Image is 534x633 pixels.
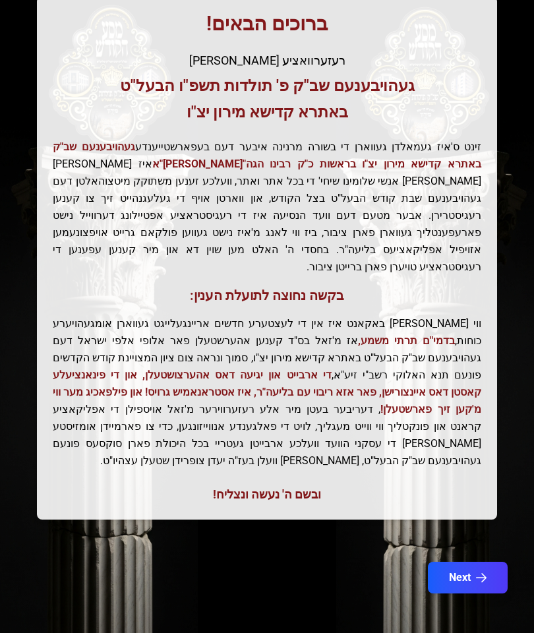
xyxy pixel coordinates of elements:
button: Next [428,562,508,593]
span: די ארבייט און יגיעה דאס אהערצושטעלן, און די פינאנציעלע קאסטן דאס איינצורישן, פאר אזא ריבוי עם בלי... [53,369,481,415]
div: רעזערוואציע [PERSON_NAME] [53,51,481,70]
h3: געהויבענעם שב"ק פ' תולדות תשפ"ו הבעל"ט [53,75,481,96]
h3: באתרא קדישא מירון יצ"ו [53,102,481,123]
h3: בקשה נחוצה לתועלת הענין: [53,286,481,305]
div: ובשם ה' נעשה ונצליח! [53,485,481,504]
p: זינט ס'איז געמאלדן געווארן די בשורה מרנינה איבער דעם בעפארשטייענדע איז [PERSON_NAME] [PERSON_NAME... [53,138,481,276]
p: ווי [PERSON_NAME] באקאנט איז אין די לעצטערע חדשים אריינגעלייגט געווארן אומגעהויערע כוחות, אז מ'זא... [53,315,481,469]
h1: ברוכים הבאים! [53,12,481,36]
span: בדמי"ם תרתי משמע, [358,334,455,347]
span: געהויבענעם שב"ק באתרא קדישא מירון יצ"ו בראשות כ"ק רבינו הגה"[PERSON_NAME]"א [53,140,481,170]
